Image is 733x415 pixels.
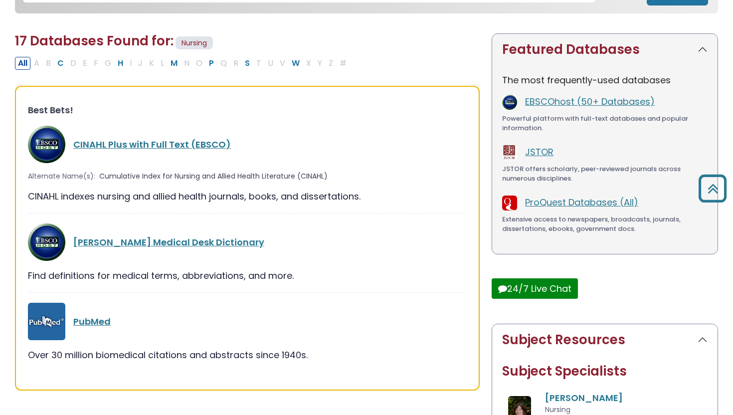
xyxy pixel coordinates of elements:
[28,269,467,282] div: Find definitions for medical terms, abbreviations, and more.
[502,214,708,234] div: Extensive access to newspapers, broadcasts, journals, dissertations, ebooks, government docs.
[168,57,181,70] button: Filter Results M
[176,36,213,50] span: Nursing
[502,164,708,184] div: JSTOR offers scholarly, peer-reviewed journals across numerous disciplines.
[73,138,231,151] a: CINAHL Plus with Full Text (EBSCO)
[695,179,731,198] a: Back to Top
[28,105,467,116] h3: Best Bets!
[545,392,623,404] a: [PERSON_NAME]
[28,171,95,182] span: Alternate Name(s):
[28,348,467,362] div: Over 30 million biomedical citations and abstracts since 1940s.
[492,278,578,299] button: 24/7 Live Chat
[492,34,718,65] button: Featured Databases
[115,57,126,70] button: Filter Results H
[99,171,328,182] span: Cumulative Index for Nursing and Allied Health Literature (CINAHL)
[73,236,264,248] a: [PERSON_NAME] Medical Desk Dictionary
[525,146,553,158] a: JSTOR
[525,196,638,208] a: ProQuest Databases (All)
[242,57,253,70] button: Filter Results S
[502,73,708,87] p: The most frequently-used databases
[54,57,67,70] button: Filter Results C
[502,364,708,379] h2: Subject Specialists
[492,324,718,356] button: Subject Resources
[545,405,570,415] span: Nursing
[206,57,217,70] button: Filter Results P
[289,57,303,70] button: Filter Results W
[15,32,174,50] span: 17 Databases Found for:
[502,114,708,133] div: Powerful platform with full-text databases and popular information.
[73,315,111,328] a: PubMed
[525,95,655,108] a: EBSCOhost (50+ Databases)
[15,57,30,70] button: All
[15,56,351,69] div: Alpha-list to filter by first letter of database name
[28,190,467,203] div: CINAHL indexes nursing and allied health journals, books, and dissertations.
